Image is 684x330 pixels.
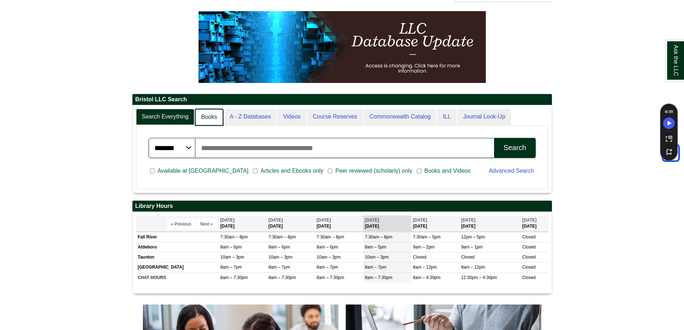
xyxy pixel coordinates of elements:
span: 8am – 7:30pm [269,275,296,280]
td: Attleboro [136,242,219,252]
span: 9am – 2pm [413,245,434,250]
span: 7:30am – 5pm [413,234,441,240]
span: 8am – 7:30pm [365,275,392,280]
span: 7:30am – 8pm [220,234,248,240]
span: 10am – 3pm [365,255,389,260]
span: Closed [413,255,426,260]
h2: Bristol LLC Search [132,94,552,105]
span: Closed [522,255,535,260]
span: 8am – 6pm [220,245,242,250]
a: Books [195,109,223,126]
span: 8am – 6pm [317,245,338,250]
span: Peer reviewed (scholarly) only [332,167,415,175]
span: 12pm – 5pm [461,234,485,240]
a: Videos [277,109,306,125]
th: [DATE] [459,215,520,232]
input: Books and Videos [417,168,422,174]
button: Next » [196,219,217,229]
button: Search [494,138,535,158]
span: [DATE] [522,218,536,223]
h2: Library Hours [132,201,552,212]
span: [DATE] [269,218,283,223]
button: « Previous [167,219,195,229]
span: Closed [522,275,535,280]
span: 8am – 7pm [317,265,338,270]
a: ILL [437,109,456,125]
td: Fall River [136,232,219,242]
span: Closed [522,265,535,270]
span: 8am – 7:30pm [220,275,248,280]
td: [GEOGRAPHIC_DATA] [136,262,219,273]
th: [DATE] [315,215,363,232]
th: [DATE] [520,215,548,232]
a: Search Everything [136,109,195,125]
a: Course Reserves [307,109,363,125]
td: CHAT HOURS [136,273,219,283]
img: HTML tutorial [199,11,486,83]
span: 8am – 7pm [220,265,242,270]
span: 10am – 3pm [269,255,293,260]
a: A - Z Databases [224,109,277,125]
span: 8am – 7pm [269,265,290,270]
span: [DATE] [317,218,331,223]
span: [DATE] [461,218,475,223]
td: Taunton [136,252,219,262]
input: Peer reviewed (scholarly) only [328,168,332,174]
div: Search [503,144,526,152]
span: 8am – 4:30pm [413,275,441,280]
span: Articles and Ebooks only [257,167,326,175]
span: 10am – 3pm [220,255,245,260]
span: 8am – 6pm [269,245,290,250]
span: Available at [GEOGRAPHIC_DATA] [155,167,251,175]
span: 8am – 7pm [365,265,386,270]
span: [DATE] [365,218,379,223]
span: Closed [522,245,535,250]
span: Closed [522,234,535,240]
span: [DATE] [220,218,235,223]
span: Closed [461,255,474,260]
span: 7:30am – 8pm [317,234,344,240]
span: 8am – 12pm [461,265,485,270]
span: 10am – 3pm [317,255,341,260]
a: Commonwealth Catalog [364,109,437,125]
span: Books and Videos [422,167,474,175]
span: 8am – 12pm [413,265,437,270]
a: Advanced Search [489,168,534,174]
th: [DATE] [363,215,411,232]
input: Articles and Ebooks only [253,168,257,174]
span: [DATE] [413,218,427,223]
th: [DATE] [267,215,315,232]
a: Back to Top [659,148,682,158]
span: 12:30pm – 4:30pm [461,275,497,280]
th: [DATE] [411,215,459,232]
span: 9am – 1pm [461,245,483,250]
span: 8am – 5pm [365,245,386,250]
span: 8am – 7:30pm [317,275,344,280]
input: Available at [GEOGRAPHIC_DATA] [150,168,155,174]
th: [DATE] [219,215,267,232]
span: 7:30am – 8pm [365,234,392,240]
a: Journal Look-Up [457,109,511,125]
span: 7:30am – 8pm [269,234,296,240]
